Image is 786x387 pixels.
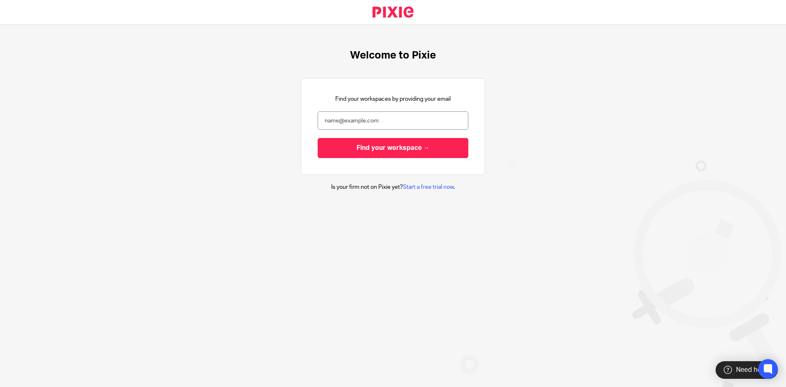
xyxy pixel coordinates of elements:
p: Find your workspaces by providing your email [335,95,451,103]
input: Find your workspace → [318,138,468,158]
h1: Welcome to Pixie [350,49,436,62]
input: name@example.com [318,111,468,130]
a: Start a free trial now [403,184,454,190]
p: Is your firm not on Pixie yet? . [331,183,455,191]
div: Need help? [716,361,778,379]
